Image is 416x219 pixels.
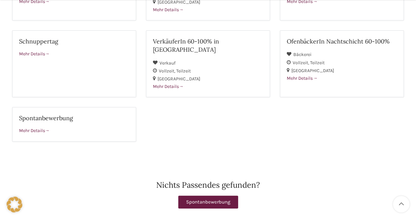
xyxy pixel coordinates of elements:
[293,52,311,57] span: Bäckerei
[153,37,263,54] h2: VerkäuferIn 60-100% in [GEOGRAPHIC_DATA]
[287,75,317,81] span: Mehr Details
[19,37,129,45] h2: Schnuppertag
[153,84,184,89] span: Mehr Details
[19,51,50,57] span: Mehr Details
[186,200,230,205] span: Spontanbewerbung
[12,181,404,189] h2: Nichts Passendes gefunden?
[178,196,238,208] a: Spontanbewerbung
[158,76,200,82] span: [GEOGRAPHIC_DATA]
[287,37,397,45] h2: OfenbäckerIn Nachtschicht 60-100%
[146,30,270,97] a: VerkäuferIn 60-100% in [GEOGRAPHIC_DATA] Verkauf Vollzeit Teilzeit [GEOGRAPHIC_DATA] Mehr Details
[12,107,136,142] a: Spontanbewerbung Mehr Details
[159,60,176,66] span: Verkauf
[310,60,325,66] span: Teilzeit
[19,128,50,133] span: Mehr Details
[393,196,409,212] a: Scroll to top button
[19,114,129,122] h2: Spontanbewerbung
[280,30,404,97] a: OfenbäckerIn Nachtschicht 60-100% Bäckerei Vollzeit Teilzeit [GEOGRAPHIC_DATA] Mehr Details
[12,30,136,97] a: Schnuppertag Mehr Details
[159,68,176,74] span: Vollzeit
[293,60,310,66] span: Vollzeit
[153,7,184,13] span: Mehr Details
[176,68,191,74] span: Teilzeit
[291,68,334,73] span: [GEOGRAPHIC_DATA]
